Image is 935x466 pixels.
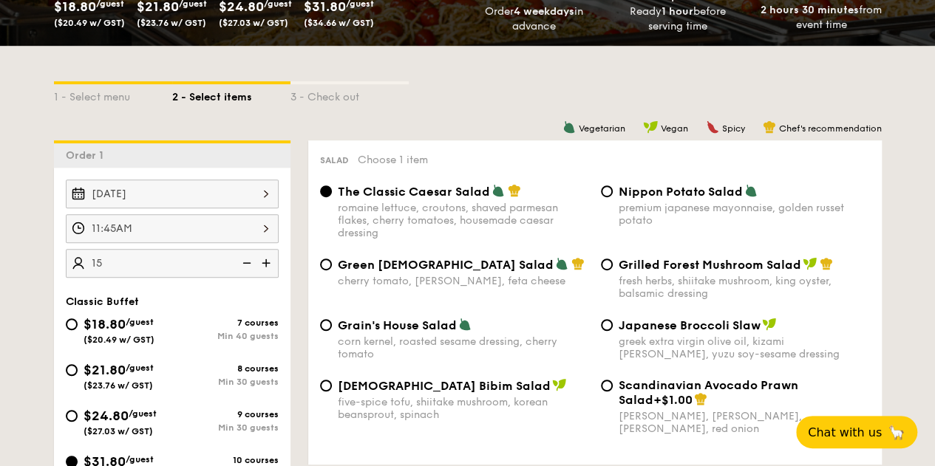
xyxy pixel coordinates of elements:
span: $21.80 [84,362,126,378]
span: ($23.76 w/ GST) [137,18,206,28]
img: icon-reduce.1d2dbef1.svg [234,249,256,277]
div: greek extra virgin olive oil, kizami [PERSON_NAME], yuzu soy-sesame dressing [619,335,870,360]
img: icon-vegetarian.fe4039eb.svg [555,257,568,270]
span: Salad [320,155,349,165]
div: 10 courses [172,455,279,465]
div: Min 40 guests [172,331,279,341]
div: fresh herbs, shiitake mushroom, king oyster, balsamic dressing [619,275,870,300]
img: icon-chef-hat.a58ddaea.svg [508,184,521,197]
div: 8 courses [172,363,279,374]
span: 🦙 [888,424,905,441]
div: premium japanese mayonnaise, golden russet potato [619,202,870,227]
span: Choose 1 item [358,154,428,166]
img: icon-vegetarian.fe4039eb.svg [458,318,472,331]
span: Vegan [661,123,688,134]
div: Min 30 guests [172,422,279,433]
span: The Classic Caesar Salad [338,185,490,199]
div: 1 - Select menu [54,84,172,105]
span: $18.80 [84,316,126,332]
input: The Classic Caesar Saladromaine lettuce, croutons, shaved parmesan flakes, cherry tomatoes, house... [320,185,332,197]
span: /guest [126,363,154,373]
img: icon-spicy.37a8142b.svg [706,120,719,134]
input: Grain's House Saladcorn kernel, roasted sesame dressing, cherry tomato [320,319,332,331]
input: Event time [66,214,279,243]
div: Order in advance [468,4,600,34]
img: icon-chef-hat.a58ddaea.svg [820,257,833,270]
img: icon-vegan.f8ff3823.svg [552,378,567,391]
span: Order 1 [66,149,109,162]
span: Chef's recommendation [779,123,882,134]
div: Min 30 guests [172,377,279,387]
span: /guest [129,408,157,419]
input: Nippon Potato Saladpremium japanese mayonnaise, golden russet potato [601,185,613,197]
strong: 1 hour [662,5,693,18]
input: [DEMOGRAPHIC_DATA] Bibim Saladfive-spice tofu, shiitake mushroom, korean beansprout, spinach [320,380,332,391]
span: Japanese Broccoli Slaw [619,318,761,332]
span: ($23.76 w/ GST) [84,380,153,391]
img: icon-chef-hat.a58ddaea.svg [763,120,776,134]
div: romaine lettuce, croutons, shaved parmesan flakes, cherry tomatoes, housemade caesar dressing [338,202,589,239]
span: ($20.49 w/ GST) [54,18,125,28]
input: Event date [66,179,279,208]
span: Scandinavian Avocado Prawn Salad [619,378,798,407]
input: $24.80/guest($27.03 w/ GST)9 coursesMin 30 guests [66,410,78,422]
span: ($34.66 w/ GST) [304,18,374,28]
span: Grain's House Salad [338,318,457,332]
span: [DEMOGRAPHIC_DATA] Bibim Salad [338,379,551,393]
img: icon-add.58712e84.svg [256,249,279,277]
div: 7 courses [172,318,279,328]
span: Grilled Forest Mushroom Salad [619,258,801,272]
div: from event time [755,3,888,32]
img: icon-vegan.f8ff3823.svg [762,318,777,331]
span: ($27.03 w/ GST) [219,18,288,28]
span: ($20.49 w/ GST) [84,335,154,345]
input: Scandinavian Avocado Prawn Salad+$1.00[PERSON_NAME], [PERSON_NAME], [PERSON_NAME], red onion [601,380,613,391]
div: corn kernel, roasted sesame dressing, cherry tomato [338,335,589,360]
span: $24.80 [84,408,129,424]
div: five-spice tofu, shiitake mushroom, korean beansprout, spinach [338,396,589,421]
span: Classic Buffet [66,295,139,308]
img: icon-chef-hat.a58ddaea.svg [694,392,707,405]
input: Grilled Forest Mushroom Saladfresh herbs, shiitake mushroom, king oyster, balsamic dressing [601,258,613,270]
div: 2 - Select items [172,84,290,105]
div: [PERSON_NAME], [PERSON_NAME], [PERSON_NAME], red onion [619,410,870,435]
span: Vegetarian [579,123,625,134]
button: Chat with us🦙 [796,416,917,448]
span: /guest [126,317,154,327]
input: $21.80/guest($23.76 w/ GST)8 coursesMin 30 guests [66,364,78,376]
img: icon-vegetarian.fe4039eb.svg [492,184,505,197]
strong: 2 hours 30 minutes [761,4,859,16]
span: Chat with us [808,425,882,439]
input: $18.80/guest($20.49 w/ GST)7 coursesMin 40 guests [66,318,78,330]
input: Number of guests [66,249,279,278]
strong: 4 weekdays [513,5,574,18]
div: Ready before serving time [611,4,744,34]
span: Spicy [722,123,745,134]
img: icon-vegetarian.fe4039eb.svg [562,120,576,134]
div: 3 - Check out [290,84,409,105]
div: cherry tomato, [PERSON_NAME], feta cheese [338,275,589,287]
input: Japanese Broccoli Slawgreek extra virgin olive oil, kizami [PERSON_NAME], yuzu soy-sesame dressing [601,319,613,331]
span: +$1.00 [653,393,693,407]
span: ($27.03 w/ GST) [84,426,153,436]
input: Green [DEMOGRAPHIC_DATA] Saladcherry tomato, [PERSON_NAME], feta cheese [320,258,332,270]
div: 9 courses [172,409,279,419]
img: icon-chef-hat.a58ddaea.svg [571,257,585,270]
img: icon-vegetarian.fe4039eb.svg [744,184,758,197]
span: Green [DEMOGRAPHIC_DATA] Salad [338,258,554,272]
img: icon-vegan.f8ff3823.svg [803,257,817,270]
span: Nippon Potato Salad [619,185,743,199]
img: icon-vegan.f8ff3823.svg [643,120,658,134]
span: /guest [126,454,154,465]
